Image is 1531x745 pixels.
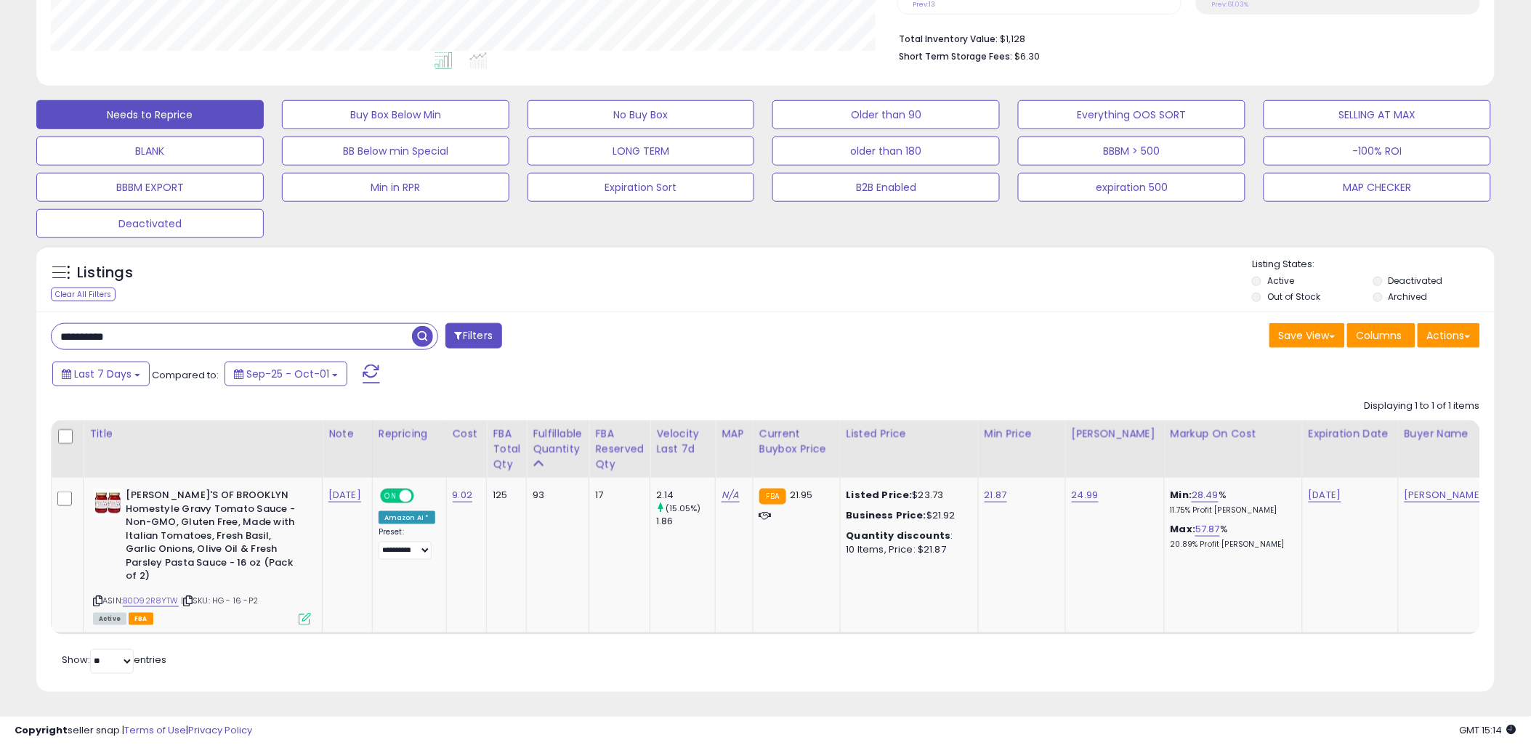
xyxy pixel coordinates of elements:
[15,723,68,737] strong: Copyright
[1418,323,1480,348] button: Actions
[152,368,219,382] span: Compared to:
[1267,274,1294,287] label: Active
[493,426,520,472] div: FBA Total Qty
[1302,420,1398,478] th: CSV column name: cust_attr_2_Expiration Date
[847,529,951,542] b: Quantity discounts
[656,489,715,502] div: 2.14
[595,426,644,472] div: FBA Reserved Qty
[772,137,1000,166] button: older than 180
[1347,323,1415,348] button: Columns
[36,173,264,202] button: BBBM EXPORT
[900,33,998,45] b: Total Inventory Value:
[126,489,302,587] b: [PERSON_NAME]'S OF BROOKLYN Homestyle Gravy Tomato Sauce - Non-GMO, Gluten Free, Made with Italia...
[900,50,1013,62] b: Short Term Storage Fees:
[379,426,440,441] div: Repricing
[1015,49,1041,63] span: $6.30
[36,209,264,238] button: Deactivated
[985,426,1059,441] div: Min Price
[1072,426,1158,441] div: [PERSON_NAME]
[36,100,264,129] button: Needs to Reprice
[93,613,126,625] span: All listings currently available for purchase on Amazon
[847,543,967,556] div: 10 Items, Price: $21.87
[1171,488,1192,502] b: Min:
[1252,258,1495,272] p: Listing States:
[528,137,755,166] button: LONG TERM
[1171,522,1196,536] b: Max:
[15,724,252,738] div: seller snap | |
[379,527,435,560] div: Preset:
[328,488,361,502] a: [DATE]
[1171,426,1296,441] div: Markup on Cost
[772,173,1000,202] button: B2B Enabled
[847,488,913,502] b: Listed Price:
[533,489,578,502] div: 93
[528,100,755,129] button: No Buy Box
[51,288,116,301] div: Clear All Filters
[1309,426,1392,441] div: Expiration Date
[772,100,1000,129] button: Older than 90
[1018,137,1245,166] button: BBBM > 500
[1018,100,1245,129] button: Everything OOS SORT
[1267,290,1320,303] label: Out of Stock
[36,137,264,166] button: BLANK
[533,426,583,457] div: Fulfillable Quantity
[847,489,967,502] div: $23.73
[129,613,153,625] span: FBA
[528,173,755,202] button: Expiration Sort
[1171,523,1291,550] div: %
[722,488,739,502] a: N/A
[656,426,709,457] div: Velocity Last 7d
[1405,488,1484,502] a: [PERSON_NAME]
[1389,274,1443,287] label: Deactivated
[759,489,786,505] small: FBA
[722,426,746,441] div: MAP
[1365,399,1480,413] div: Displaying 1 to 1 of 1 items
[1264,137,1491,166] button: -100% ROI
[379,511,435,524] div: Amazon AI *
[225,362,347,386] button: Sep-25 - Oct-01
[1164,420,1302,478] th: The percentage added to the cost of goods (COGS) that forms the calculator for Min & Max prices.
[1269,323,1345,348] button: Save View
[181,595,258,606] span: | SKU: HG - 16 -P2
[74,367,132,381] span: Last 7 Days
[985,488,1007,502] a: 21.87
[1460,723,1516,737] span: 2025-10-9 15:14 GMT
[188,723,252,737] a: Privacy Policy
[847,509,967,522] div: $21.92
[381,490,400,502] span: ON
[847,508,926,522] b: Business Price:
[1171,505,1291,516] p: 11.75% Profit [PERSON_NAME]
[52,362,150,386] button: Last 7 Days
[493,489,515,502] div: 125
[1389,290,1428,303] label: Archived
[412,490,435,502] span: OFF
[1171,540,1291,550] p: 20.89% Profit [PERSON_NAME]
[1398,420,1495,478] th: CSV column name: cust_attr_4_Buyer Name
[89,426,316,441] div: Title
[124,723,186,737] a: Terms of Use
[847,529,967,542] div: :
[759,426,834,457] div: Current Buybox Price
[1309,488,1341,502] a: [DATE]
[246,367,329,381] span: Sep-25 - Oct-01
[595,489,639,502] div: 17
[62,654,166,667] span: Show: entries
[93,489,122,518] img: 513MpeADe9L._SL40_.jpg
[453,426,481,441] div: Cost
[1264,100,1491,129] button: SELLING AT MAX
[666,502,700,514] small: (15.05%)
[453,488,473,502] a: 9.02
[282,137,509,166] button: BB Below min Special
[1072,488,1099,502] a: 24.99
[790,488,813,502] span: 21.95
[1405,426,1490,441] div: Buyer Name
[1192,488,1219,502] a: 28.49
[847,426,972,441] div: Listed Price
[1357,328,1402,343] span: Columns
[1195,522,1220,537] a: 57.87
[445,323,502,349] button: Filters
[93,489,311,624] div: ASIN:
[282,100,509,129] button: Buy Box Below Min
[1018,173,1245,202] button: expiration 500
[1264,173,1491,202] button: MAP CHECKER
